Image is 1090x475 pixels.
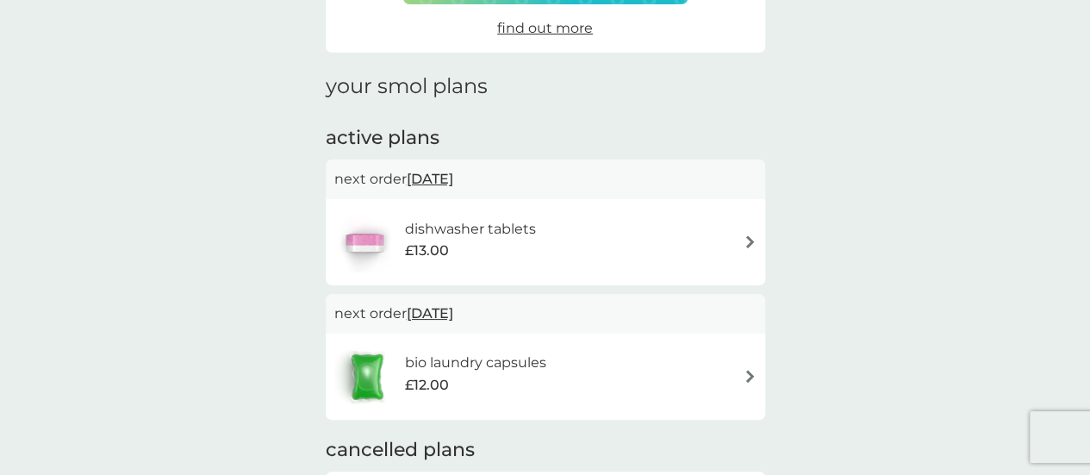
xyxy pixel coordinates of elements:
img: arrow right [744,235,757,248]
span: £12.00 [404,374,448,397]
p: next order [334,303,757,325]
p: next order [334,168,757,191]
span: [DATE] [407,297,453,330]
img: bio laundry capsules [334,347,400,407]
h6: dishwasher tablets [404,218,535,241]
img: dishwasher tablets [334,212,395,272]
a: find out more [497,17,593,40]
span: find out more [497,20,593,36]
span: [DATE] [407,162,453,196]
h1: your smol plans [326,74,765,99]
h2: cancelled plans [326,437,765,464]
img: arrow right [744,370,757,383]
h6: bio laundry capsules [404,352,545,374]
h2: active plans [326,125,765,152]
span: £13.00 [404,240,448,262]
